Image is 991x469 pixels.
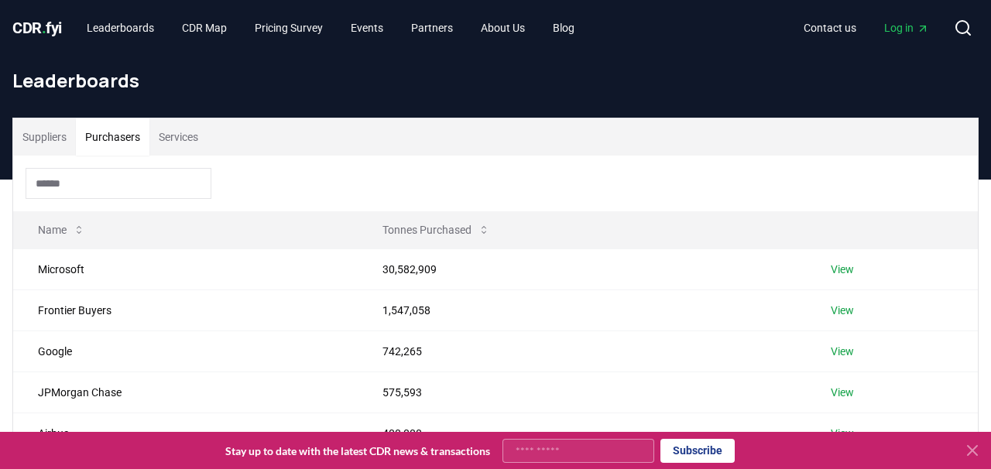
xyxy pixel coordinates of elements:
a: View [831,426,854,441]
td: 1,547,058 [358,289,806,330]
td: Frontier Buyers [13,289,358,330]
button: Suppliers [13,118,76,156]
a: View [831,385,854,400]
button: Name [26,214,98,245]
span: CDR fyi [12,19,62,37]
a: About Us [468,14,537,42]
span: . [42,19,46,37]
a: Partners [399,14,465,42]
button: Tonnes Purchased [370,214,502,245]
h1: Leaderboards [12,68,979,93]
td: Airbus [13,413,358,454]
td: 30,582,909 [358,248,806,289]
td: Microsoft [13,248,358,289]
td: 742,265 [358,330,806,371]
a: View [831,344,854,359]
button: Services [149,118,207,156]
button: Purchasers [76,118,149,156]
a: CDR.fyi [12,17,62,39]
a: Events [338,14,396,42]
a: Contact us [791,14,869,42]
a: Blog [540,14,587,42]
td: 400,000 [358,413,806,454]
a: View [831,303,854,318]
span: Log in [884,20,929,36]
nav: Main [74,14,587,42]
td: 575,593 [358,371,806,413]
td: Google [13,330,358,371]
a: CDR Map [170,14,239,42]
a: Log in [872,14,941,42]
a: Leaderboards [74,14,166,42]
nav: Main [791,14,941,42]
a: View [831,262,854,277]
td: JPMorgan Chase [13,371,358,413]
a: Pricing Survey [242,14,335,42]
